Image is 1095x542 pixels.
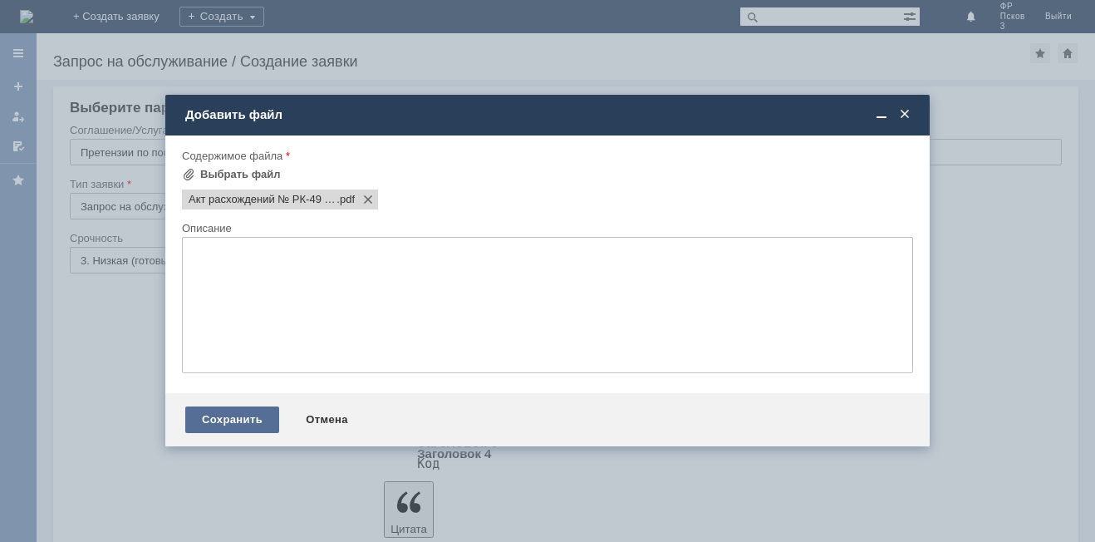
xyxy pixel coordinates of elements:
div: Выбрать файл [200,168,281,181]
div: Направляем акт расхождений по УПД №ФТТ2-8186 от [DATE] (расходная накладная ФТТ2-9496 от [DATE]) [7,20,243,60]
span: Акт расхождений № РК-49 от 14.08.2025.pdf [189,193,336,206]
div: Добрый день! [7,7,243,20]
div: Описание [182,223,910,234]
div: Просим выписать доп.реализацию [7,60,243,73]
div: Содержимое файла [182,150,910,161]
span: Свернуть (Ctrl + M) [873,107,890,122]
span: Акт расхождений № РК-49 от 14.08.2025.pdf [336,193,355,206]
span: Закрыть [896,107,913,122]
div: Добавить файл [185,107,913,122]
